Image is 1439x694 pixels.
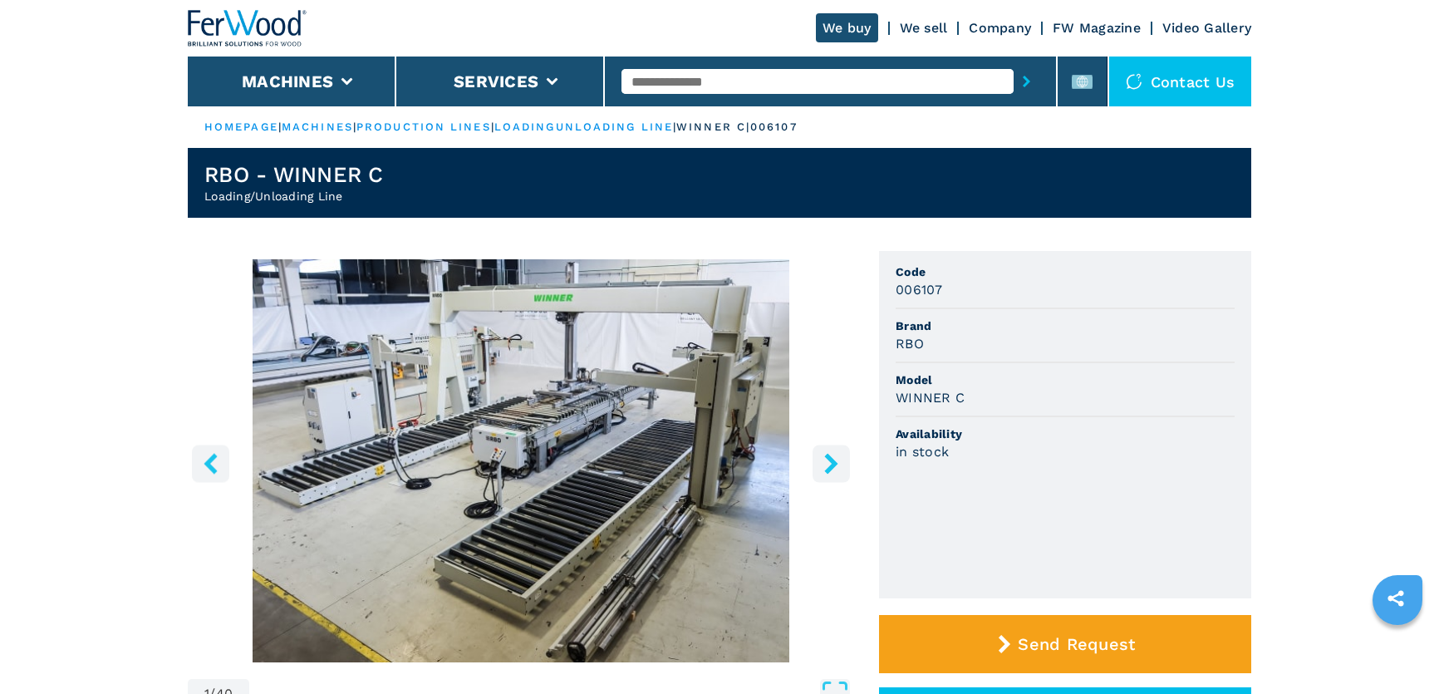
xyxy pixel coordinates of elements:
[353,121,356,133] span: |
[816,13,878,42] a: We buy
[896,442,949,461] h3: in stock
[204,188,384,204] h2: Loading/Unloading Line
[969,20,1031,36] a: Company
[1053,20,1141,36] a: FW Magazine
[204,121,278,133] a: HOMEPAGE
[356,121,491,133] a: production lines
[1014,62,1039,101] button: submit-button
[204,161,384,188] h1: RBO - WINNER C
[1368,619,1427,682] iframe: Chat
[282,121,353,133] a: machines
[454,71,538,91] button: Services
[1126,73,1142,90] img: Contact us
[750,120,798,135] p: 006107
[896,263,1235,280] span: Code
[896,317,1235,334] span: Brand
[1109,57,1252,106] div: Contact us
[188,10,307,47] img: Ferwood
[896,334,924,353] h3: RBO
[188,259,854,662] img: Loading/Unloading Line RBO WINNER C
[1375,578,1417,619] a: sharethis
[676,120,750,135] p: winner c |
[896,372,1235,388] span: Model
[896,388,965,407] h3: WINNER C
[188,259,854,662] div: Go to Slide 1
[278,121,282,133] span: |
[900,20,948,36] a: We sell
[879,615,1251,673] button: Send Request
[896,426,1235,442] span: Availability
[494,121,673,133] a: loadingunloading line
[896,280,943,299] h3: 006107
[1162,20,1251,36] a: Video Gallery
[242,71,333,91] button: Machines
[192,445,229,482] button: left-button
[813,445,850,482] button: right-button
[491,121,494,133] span: |
[1018,634,1135,654] span: Send Request
[673,121,676,133] span: |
